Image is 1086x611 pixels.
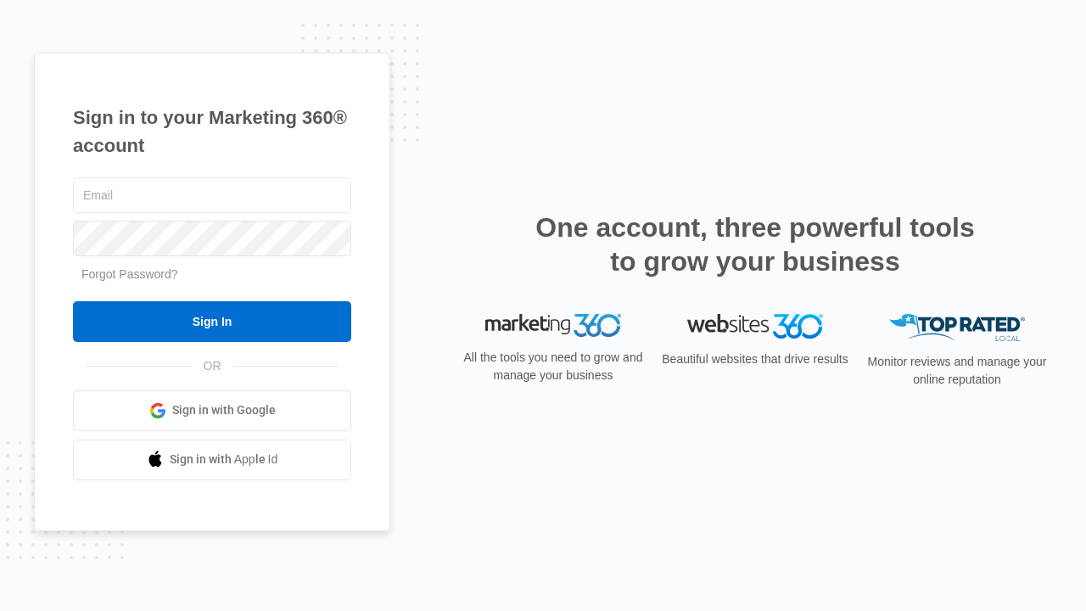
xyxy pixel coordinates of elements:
[687,314,823,339] img: Websites 360
[192,357,233,375] span: OR
[458,349,648,384] p: All the tools you need to grow and manage your business
[73,440,351,480] a: Sign in with Apple Id
[170,451,278,468] span: Sign in with Apple Id
[862,353,1052,389] p: Monitor reviews and manage your online reputation
[73,301,351,342] input: Sign In
[485,314,621,338] img: Marketing 360
[889,314,1025,342] img: Top Rated Local
[530,210,980,278] h2: One account, three powerful tools to grow your business
[73,177,351,213] input: Email
[81,267,178,281] a: Forgot Password?
[73,104,351,160] h1: Sign in to your Marketing 360® account
[660,350,850,368] p: Beautiful websites that drive results
[73,390,351,431] a: Sign in with Google
[172,401,276,419] span: Sign in with Google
